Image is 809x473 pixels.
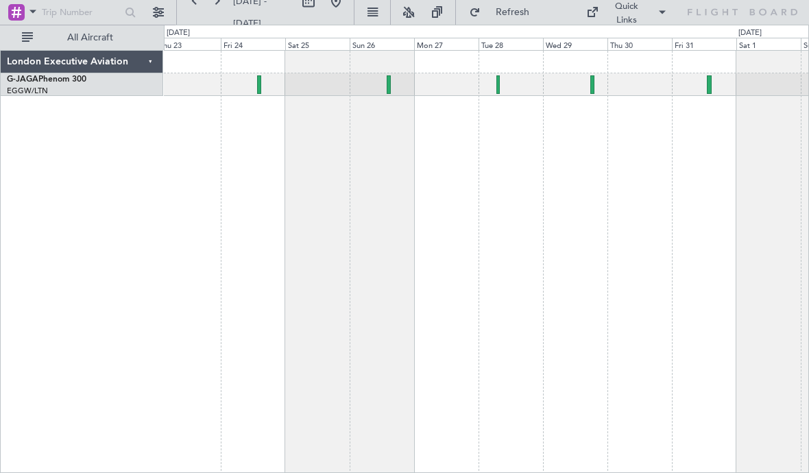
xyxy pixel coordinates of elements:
[483,8,541,17] span: Refresh
[167,27,190,39] div: [DATE]
[7,75,86,84] a: G-JAGAPhenom 300
[463,1,545,23] button: Refresh
[285,38,350,50] div: Sat 25
[414,38,479,50] div: Mon 27
[672,38,736,50] div: Fri 31
[479,38,543,50] div: Tue 28
[736,38,801,50] div: Sat 1
[15,27,149,49] button: All Aircraft
[543,38,607,50] div: Wed 29
[738,27,762,39] div: [DATE]
[7,75,38,84] span: G-JAGA
[350,38,414,50] div: Sun 26
[7,86,48,96] a: EGGW/LTN
[579,1,674,23] button: Quick Links
[221,38,285,50] div: Fri 24
[156,38,221,50] div: Thu 23
[42,2,121,23] input: Trip Number
[607,38,672,50] div: Thu 30
[36,33,145,43] span: All Aircraft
